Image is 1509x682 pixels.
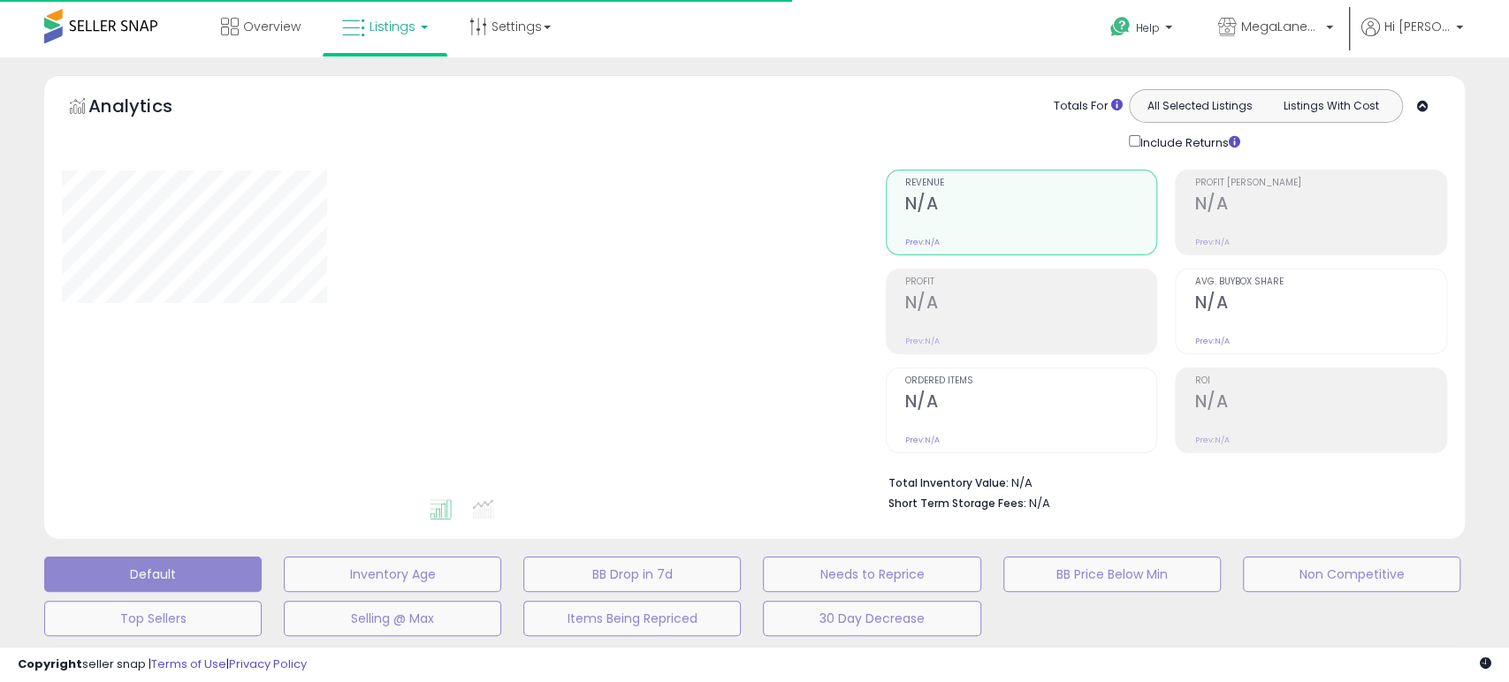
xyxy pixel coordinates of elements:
span: Profit [905,277,1157,287]
button: Top Sellers [44,601,262,636]
b: Short Term Storage Fees: [888,496,1026,511]
a: Help [1096,3,1190,57]
button: Non Competitive [1243,557,1460,592]
button: Listings With Cost [1265,95,1397,117]
button: BB Price Below Min [1003,557,1221,592]
i: Get Help [1109,16,1132,38]
a: Hi [PERSON_NAME] [1361,18,1463,57]
small: Prev: N/A [905,435,940,445]
div: seller snap | | [18,656,307,673]
span: Overview [243,18,301,35]
button: Inventory Age [284,557,501,592]
button: 30 Day Decrease [763,601,980,636]
strong: Copyright [18,655,82,672]
small: Prev: N/A [1194,336,1229,346]
span: Help [1136,20,1160,35]
div: Include Returns [1116,132,1261,152]
h2: N/A [1194,391,1446,415]
span: Ordered Items [905,376,1157,386]
span: ROI [1194,376,1446,386]
button: Needs to Reprice [763,557,980,592]
li: N/A [888,471,1434,492]
h2: N/A [905,292,1157,316]
small: Prev: N/A [1194,435,1229,445]
span: N/A [1029,495,1050,511]
h2: N/A [905,391,1157,415]
span: Revenue [905,178,1157,188]
button: All Selected Listings [1134,95,1266,117]
h2: N/A [1194,193,1446,217]
h2: N/A [1194,292,1446,316]
span: MegaLanes Distribution [1241,18,1321,35]
button: Selling @ Max [284,601,501,636]
small: Prev: N/A [905,336,940,346]
span: Listings [370,18,415,35]
h2: N/A [905,193,1157,217]
small: Prev: N/A [1194,237,1229,247]
small: Prev: N/A [905,237,940,247]
div: Totals For [1054,98,1123,115]
button: BB Drop in 7d [523,557,741,592]
span: Hi [PERSON_NAME] [1384,18,1451,35]
span: Avg. Buybox Share [1194,277,1446,287]
button: Items Being Repriced [523,601,741,636]
button: Default [44,557,262,592]
span: Profit [PERSON_NAME] [1194,178,1446,188]
h5: Analytics [88,94,207,123]
b: Total Inventory Value: [888,475,1009,490]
